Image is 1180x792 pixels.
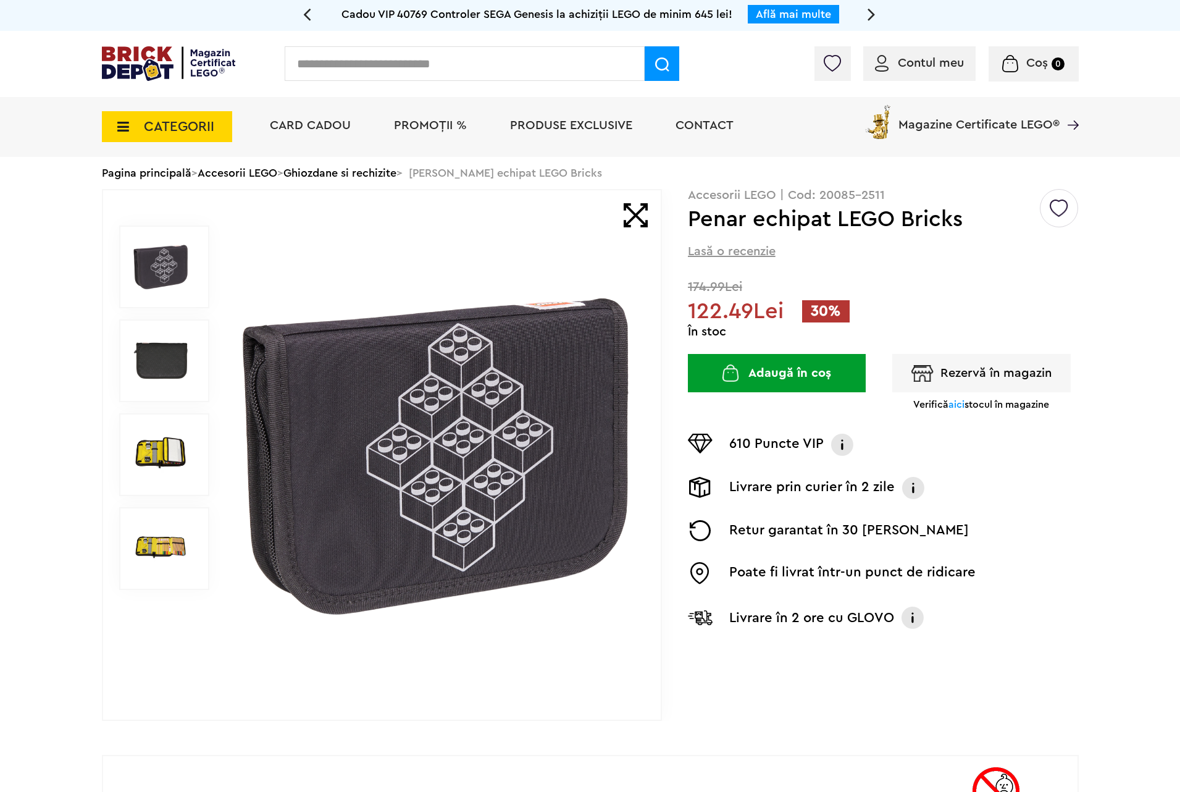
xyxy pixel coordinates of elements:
div: > > > [PERSON_NAME] echipat LEGO Bricks [102,157,1079,189]
span: Coș [1026,57,1048,69]
img: Seturi Lego Penar echipat LEGO Bricks [133,521,188,576]
a: Contul meu [875,57,964,69]
p: Verifică stocul în magazine [913,398,1049,411]
img: Info VIP [830,434,855,456]
span: Contul meu [898,57,964,69]
a: Află mai multe [756,9,831,20]
span: Cadou VIP 40769 Controler SEGA Genesis la achiziții LEGO de minim 645 lei! [341,9,732,20]
span: Lasă o recenzie [688,243,776,260]
p: Accesorii LEGO | Cod: 20085-2511 [688,189,1079,201]
a: Contact [676,119,734,132]
a: Magazine Certificate LEGO® [1060,103,1079,115]
img: Info livrare prin curier [901,477,926,499]
a: PROMOȚII % [394,119,467,132]
a: Accesorii LEGO [198,167,277,179]
span: CATEGORII [144,120,214,133]
h1: Penar echipat LEGO Bricks [688,208,1039,230]
img: Returnare [688,520,713,541]
button: Rezervă în magazin [892,354,1071,392]
img: Penar echipat LEGO Bricks [236,256,634,654]
img: Livrare Glovo [688,610,713,625]
img: Penar echipat LEGO Bricks [133,239,188,295]
p: 610 Puncte VIP [729,434,824,456]
button: Adaugă în coș [688,354,866,392]
span: 30% [802,300,850,322]
small: 0 [1052,57,1065,70]
a: Ghiozdane si rechizite [283,167,396,179]
img: Puncte VIP [688,434,713,453]
img: Livrare [688,477,713,498]
span: 174.99Lei [688,280,1079,293]
span: Magazine Certificate LEGO® [898,103,1060,131]
div: În stoc [688,326,1079,338]
span: aici [948,400,965,410]
p: Retur garantat în 30 [PERSON_NAME] [729,520,969,541]
p: Livrare în 2 ore cu GLOVO [729,608,894,628]
p: Livrare prin curier în 2 zile [729,477,895,499]
p: Poate fi livrat într-un punct de ridicare [729,562,976,584]
img: Penar echipat LEGO Bricks [133,333,188,389]
img: Info livrare cu GLOVO [900,605,925,630]
img: Easybox [688,562,713,584]
span: 122.49Lei [688,300,784,322]
img: Penar echipat LEGO Bricks LEGO 20085-2511 [133,427,188,482]
a: Card Cadou [270,119,351,132]
a: Pagina principală [102,167,191,179]
a: Produse exclusive [510,119,632,132]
